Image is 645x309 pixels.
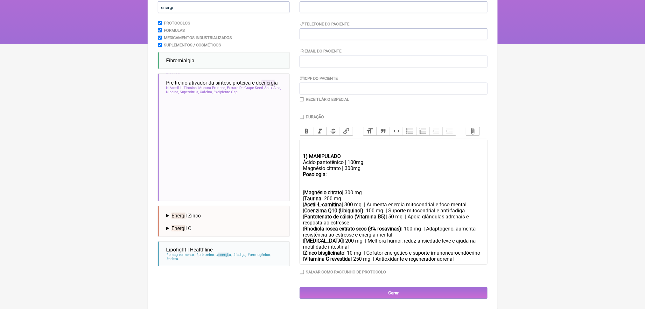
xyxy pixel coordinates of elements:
span: Lipofight | Healthline [166,247,213,253]
button: Attach Files [466,127,480,135]
span: emagrecimento [166,253,195,257]
label: Suplementos / Cosméticos [164,43,221,47]
button: Strikethrough [326,127,340,135]
span: atleta [166,257,179,261]
summary: Energil C [166,225,284,231]
span: Excipiente Qsp [214,90,239,94]
span: l C [172,225,191,231]
button: Numbers [416,127,430,135]
button: Increase Level [443,127,456,135]
button: Bold [300,127,313,135]
button: Decrease Level [430,127,443,135]
span: Supercitrus [180,90,199,94]
strong: Zinco bisglicinato [304,250,344,256]
button: Bullets [403,127,416,135]
span: pré-treino [196,253,215,257]
label: Medicamentos Industrializados [164,35,232,40]
div: : | | 300 mg | | 200 mg | | 300 mg | Aumenta energia mitocondrial e foco mental | | 100 mg | Supo... [303,171,484,262]
input: exemplo: emagrecimento, ansiedade [158,1,290,13]
button: Quote [376,127,390,135]
div: Ácido pantotênico | 100mg [303,159,484,165]
strong: Taurina [304,196,321,202]
input: Gerar [300,287,487,299]
strong: Vitamina C revestida [304,256,351,262]
strong: [MEDICAL_DATA] [304,238,343,244]
span: a [216,253,232,257]
span: l Zinco [172,213,201,219]
button: Code [390,127,403,135]
strong: 1) MANIPULADO [303,153,341,159]
span: Extrato De Grape Seed [227,86,264,90]
summary: Energil Zinco [166,213,284,219]
strong: Rhodiola rosea extrato seco (3% rosavinas) [304,226,401,232]
span: Fibromialgia [166,58,195,64]
span: Niacina [166,90,179,94]
strong: Pantotenato de cálcio (Vitamina B5) [304,214,386,220]
span: N Acetil L- Tirosina [166,86,198,90]
label: Receituário Especial [306,97,349,102]
span: Energi [172,213,186,219]
label: Formulas [164,28,185,33]
span: Pré-treino ativador da síntese proteica e de a [166,80,278,86]
span: Salix Alba [265,86,281,90]
span: termogênico [247,253,271,257]
div: Magnésio citrato | 300mg [303,165,484,171]
span: Energi [172,225,186,231]
label: Duração [306,114,324,119]
span: Cafeína [200,90,213,94]
span: fadiga [233,253,246,257]
label: Salvar como rascunho de Protocolo [306,270,386,274]
strong: Posologia [303,171,326,177]
strong: Magnésio citrato [304,189,342,196]
span: Mucuna Pruriens [199,86,226,90]
button: Link [340,127,353,135]
label: Protocolos [164,21,190,25]
label: CPF do Paciente [300,76,338,81]
strong: Coenzima Q10 (Ubiquinol) [304,208,363,214]
button: Heading [363,127,377,135]
strong: Acetil-L-carnitina [304,202,342,208]
span: energi [262,80,275,86]
span: energi [218,253,229,257]
label: Telefone do Paciente [300,22,350,26]
label: Email do Paciente [300,49,342,53]
button: Italic [313,127,326,135]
